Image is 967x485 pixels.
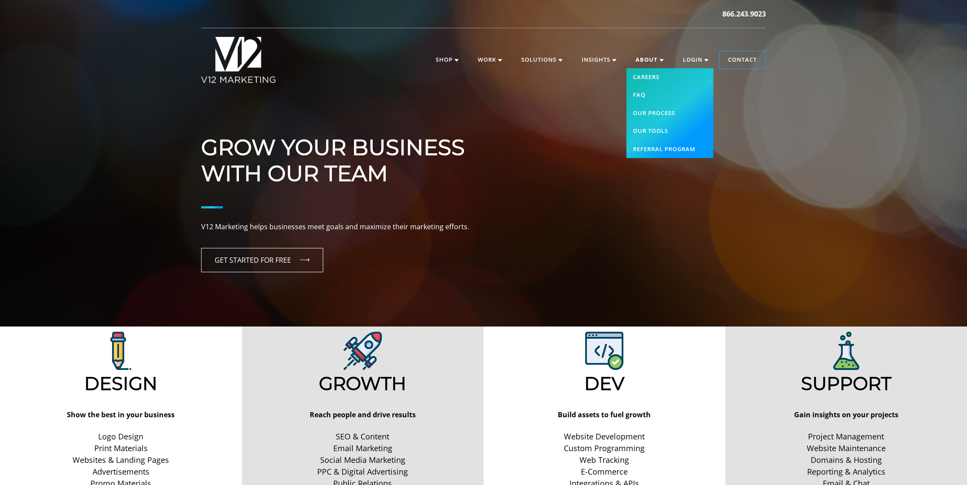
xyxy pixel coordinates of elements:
a: Login [674,51,717,69]
p: Reach people and drive results [245,409,480,421]
a: Contact [719,51,765,69]
a: FAQ [626,86,713,104]
a: Careers [626,68,713,86]
a: E-Commerce [487,466,722,478]
h2: Design [3,373,238,394]
p: Build assets to fuel growth [487,409,722,421]
a: Logo Design [3,431,238,442]
a: Reporting & Analytics [729,466,964,478]
a: SEO & Content [245,431,480,442]
a: Work [469,51,511,69]
a: Referral Program [626,140,713,158]
a: Website Maintenance [729,442,964,454]
h2: Dev [487,373,722,394]
img: V12 Marketing Web Development Solutions [585,332,623,370]
a: Project Management [729,431,964,442]
img: V12 Marketing Support Solutions [833,332,859,370]
a: Domains & Hosting [729,454,964,466]
a: PPC & Digital Advertising [245,466,480,478]
a: Advertisements [3,466,238,478]
iframe: Chat Widget [924,443,967,485]
a: Our Process [626,104,713,122]
a: Social Media Marketing [245,454,480,466]
a: Websites & Landing Pages [3,454,238,466]
a: Shop [427,51,467,69]
a: 866.243.9023 [722,9,766,19]
p: Show the best in your business [3,409,238,421]
a: Website Development [487,431,722,442]
img: V12 Marketing Design Solutions [344,332,382,370]
p: V12 Marketing helps businesses meet goals and maximize their marketing efforts. [201,221,766,233]
a: Email Marketing [245,442,480,454]
a: Our Tools [626,122,713,140]
h1: Grow Your Business With Our Team [201,109,766,187]
a: Solutions [513,51,571,69]
a: Insights [573,51,625,69]
img: V12 Marketing Design Solutions [110,332,131,370]
img: V12 MARKETING Logo New Hampshire Marketing Agency [201,37,275,83]
a: GET STARTED FOR FREE [201,248,323,272]
a: Print Materials [3,442,238,454]
h2: Growth [245,373,480,394]
a: Web Tracking [487,454,722,466]
p: Gain insights on your projects [729,409,964,421]
a: About [627,51,672,69]
a: Custom Programming [487,442,722,454]
h2: Support [729,373,964,394]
